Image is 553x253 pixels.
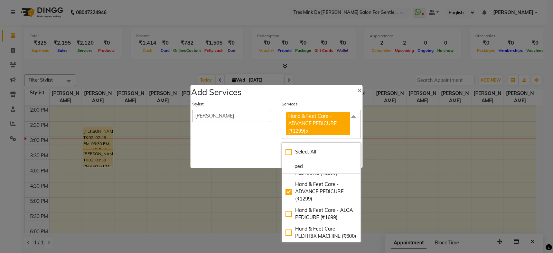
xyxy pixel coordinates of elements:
div: Hand & Feet Care - ALGA PEDICURE (₹1699) [285,207,357,221]
div: Hand & Feet Care - PEDITRIX MACHINE (₹600) [285,225,357,240]
h4: Add Services [191,86,242,98]
div: Select All [285,148,357,156]
button: Close [352,80,367,100]
span: × [357,85,362,95]
input: multiselect-search [285,163,357,170]
span: Hand & Feet Care - ADVANCE PEDICURE (₹1299) [288,113,337,134]
label: Stylist [192,101,204,107]
div: Hand & Feet Care - ADVANCE PEDICURE (₹1299) [285,181,357,203]
a: x [305,128,308,134]
label: Services [282,101,298,107]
